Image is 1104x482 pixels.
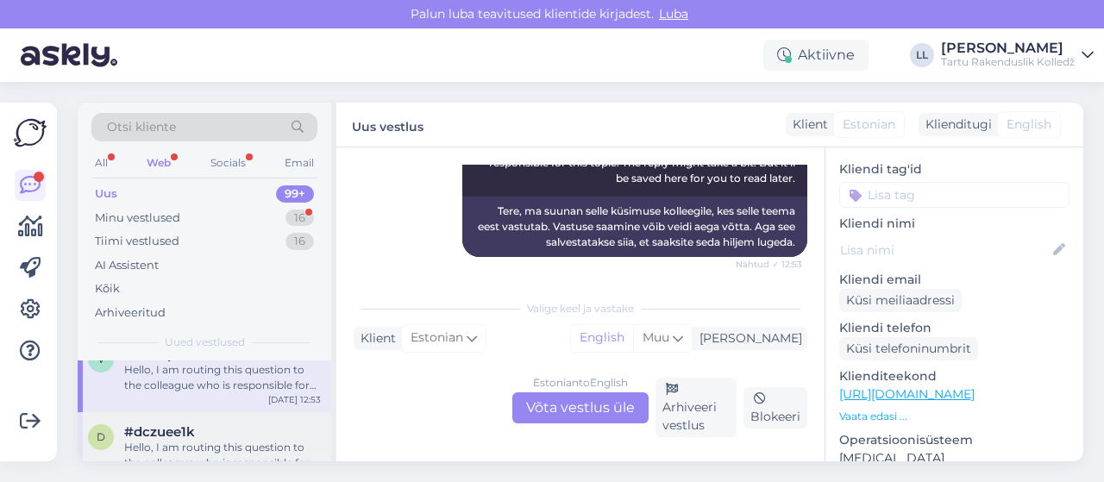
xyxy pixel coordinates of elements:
div: [PERSON_NAME] [693,329,802,347]
div: Klienditugi [919,116,992,134]
input: Lisa tag [839,182,1069,208]
div: Kõik [95,280,120,297]
div: Valige keel ja vastake [354,301,807,316]
div: Klient [354,329,396,347]
div: Hello, I am routing this question to the colleague who is responsible for this topic. The reply m... [124,362,321,393]
span: English [1007,116,1051,134]
label: Uus vestlus [352,113,423,136]
div: English [571,325,633,351]
p: Kliendi email [839,271,1069,289]
span: Nähtud ✓ 12:53 [736,258,802,271]
div: Web [143,152,174,174]
span: Muu [643,329,669,345]
span: Estonian [411,329,463,347]
div: Blokeeri [743,387,807,429]
a: [PERSON_NAME]Tartu Rakenduslik Kolledž [941,41,1094,69]
div: Küsi meiliaadressi [839,289,962,312]
input: Lisa nimi [840,241,1050,260]
div: 99+ [276,185,314,203]
div: Email [281,152,317,174]
p: Kliendi nimi [839,215,1069,233]
p: Kliendi telefon [839,319,1069,337]
div: 16 [285,233,314,250]
span: Estonian [843,116,895,134]
div: Tiimi vestlused [95,233,179,250]
div: AI Assistent [95,257,159,274]
div: Tartu Rakenduslik Kolledž [941,55,1075,69]
span: Otsi kliente [107,118,176,136]
div: Socials [207,152,249,174]
div: Aktiivne [763,40,869,71]
div: 16 [285,210,314,227]
span: d [97,430,105,443]
div: Uus [95,185,117,203]
div: All [91,152,111,174]
div: Klient [786,116,828,134]
div: LL [910,43,934,67]
div: Arhiveeritud [95,304,166,322]
p: Kliendi tag'id [839,160,1069,178]
a: [URL][DOMAIN_NAME] [839,386,975,402]
div: Estonian to English [533,375,628,391]
div: Hello, I am routing this question to the colleague who is responsible for this topic. The reply m... [124,440,321,471]
div: Võta vestlus üle [512,392,649,423]
div: Minu vestlused [95,210,180,227]
div: [PERSON_NAME] [941,41,1075,55]
div: Küsi telefoninumbrit [839,337,978,360]
p: Klienditeekond [839,367,1069,385]
img: Askly Logo [14,116,47,149]
div: [DATE] 12:53 [268,393,321,406]
div: Tere, ma suunan selle küsimuse kolleegile, kes selle teema eest vastutab. Vastuse saamine võib ve... [462,197,807,257]
div: Arhiveeri vestlus [655,378,737,437]
p: Operatsioonisüsteem [839,431,1069,449]
span: Uued vestlused [165,335,245,350]
span: #dczuee1k [124,424,195,440]
p: [MEDICAL_DATA] [839,449,1069,467]
p: Vaata edasi ... [839,409,1069,424]
span: Luba [654,6,693,22]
